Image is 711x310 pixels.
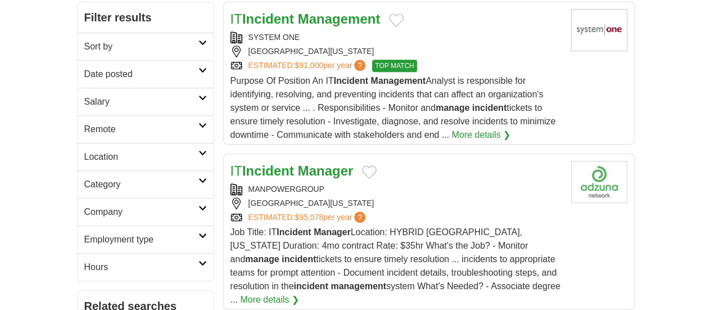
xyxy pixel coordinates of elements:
[248,212,368,223] a: ESTIMATED:$95,078per year?
[230,11,381,26] a: ITIncident Management
[78,143,214,170] a: Location
[242,11,294,26] strong: Incident
[472,103,506,113] strong: incident
[78,226,214,253] a: Employment type
[240,293,299,307] a: More details ❯
[245,254,279,264] strong: manage
[230,76,556,140] span: Purpose Of Position An IT Analyst is responsible for identifying, resolving, and preventing incid...
[230,227,560,304] span: Job Title: IT Location: HYBRID [GEOGRAPHIC_DATA], [US_STATE] Duration: 4mo contract Rate: $35hr W...
[571,9,627,51] img: System One logo
[248,60,368,72] a: ESTIMATED:$91,000per year?
[78,2,214,33] h2: Filter results
[295,213,323,222] span: $95,078
[571,161,627,203] img: Company logo
[298,11,381,26] strong: Management
[354,212,365,223] span: ?
[334,76,368,86] strong: Incident
[230,163,354,178] a: ITIncident Manager
[330,281,386,291] strong: management
[84,95,198,109] h2: Salary
[282,254,316,264] strong: incident
[84,150,198,164] h2: Location
[298,163,354,178] strong: Manager
[436,103,469,113] strong: manage
[84,260,198,274] h2: Hours
[277,227,311,237] strong: Incident
[230,46,562,57] div: [GEOGRAPHIC_DATA][US_STATE]
[78,115,214,143] a: Remote
[293,281,328,291] strong: incident
[230,197,562,209] div: [GEOGRAPHIC_DATA][US_STATE]
[84,178,198,191] h2: Category
[78,33,214,60] a: Sort by
[295,61,323,70] span: $91,000
[84,40,198,53] h2: Sort by
[78,60,214,88] a: Date posted
[389,14,404,27] button: Add to favorite jobs
[230,183,562,195] div: MANPOWERGROUP
[248,33,300,42] a: SYSTEM ONE
[314,227,351,237] strong: Manager
[78,88,214,115] a: Salary
[84,123,198,136] h2: Remote
[451,128,510,142] a: More details ❯
[372,60,416,72] span: TOP MATCH
[84,233,198,246] h2: Employment type
[78,170,214,198] a: Category
[78,253,214,281] a: Hours
[84,68,198,81] h2: Date posted
[354,60,365,71] span: ?
[362,165,377,179] button: Add to favorite jobs
[78,198,214,226] a: Company
[84,205,198,219] h2: Company
[242,163,294,178] strong: Incident
[370,76,425,86] strong: Management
